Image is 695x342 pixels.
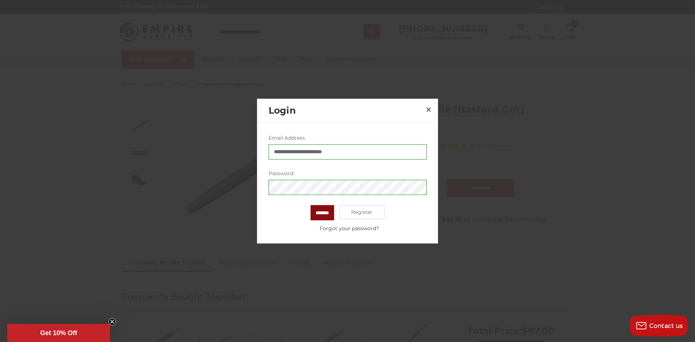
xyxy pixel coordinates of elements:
[269,134,427,142] label: Email Address:
[649,322,683,329] span: Contact us
[7,324,110,342] div: Get 10% OffClose teaser
[109,318,116,325] button: Close teaser
[272,224,426,232] a: Forgot your password?
[340,205,385,219] a: Register
[425,102,432,117] span: ×
[269,104,423,117] h2: Login
[269,169,427,177] label: Password:
[423,104,434,115] a: Close
[40,329,77,337] span: Get 10% Off
[630,315,688,337] button: Contact us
